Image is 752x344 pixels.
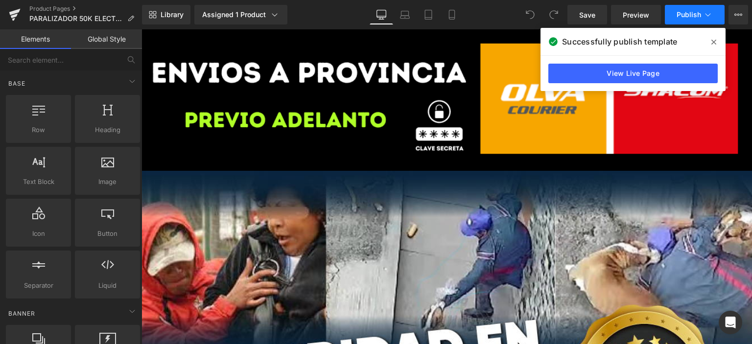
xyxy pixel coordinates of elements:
button: Publish [665,5,725,24]
span: Preview [623,10,649,20]
button: Undo [520,5,540,24]
span: Publish [677,11,701,19]
a: Tablet [417,5,440,24]
button: Redo [544,5,564,24]
span: Heading [78,125,137,135]
a: Desktop [370,5,393,24]
span: Base [7,79,26,88]
a: Preview [611,5,661,24]
span: Separator [9,280,68,291]
a: Product Pages [29,5,142,13]
span: Liquid [78,280,137,291]
a: New Library [142,5,190,24]
span: Image [78,177,137,187]
a: View Live Page [548,64,718,83]
a: Mobile [440,5,464,24]
button: More [728,5,748,24]
span: Successfully publish template [562,36,677,47]
span: Row [9,125,68,135]
span: PARALIZADOR 50K ELECTROSHOCK CON LINTERNA [29,15,123,23]
span: Text Block [9,177,68,187]
span: Library [161,10,184,19]
div: Open Intercom Messenger [719,311,742,334]
span: Icon [9,229,68,239]
span: Button [78,229,137,239]
a: Laptop [393,5,417,24]
span: Banner [7,309,36,318]
div: Assigned 1 Product [202,10,280,20]
a: Global Style [71,29,142,49]
span: Save [579,10,595,20]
